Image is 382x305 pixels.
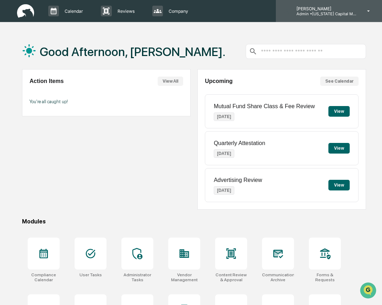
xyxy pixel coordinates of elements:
[24,61,90,67] div: We're available if you need us!
[214,186,234,195] p: [DATE]
[4,87,49,99] a: 🖐️Preclearance
[17,4,34,18] img: logo
[49,87,91,99] a: 🗄️Attestations
[158,77,183,86] button: View All
[328,143,350,154] button: View
[112,9,138,14] p: Reviews
[4,100,48,113] a: 🔎Data Lookup
[80,272,102,277] div: User Tasks
[309,272,341,282] div: Forms & Requests
[214,140,265,146] p: Quarterly Attestation
[214,103,315,110] p: Mutual Fund Share Class & Fee Review
[214,149,234,158] p: [DATE]
[50,120,86,126] a: Powered byPylon
[24,54,116,61] div: Start new chat
[214,177,262,183] p: Advertising Review
[59,9,87,14] p: Calendar
[328,180,350,190] button: View
[14,103,45,110] span: Data Lookup
[215,272,247,282] div: Content Review & Approval
[359,282,378,301] iframe: Open customer support
[22,218,366,225] div: Modules
[168,272,200,282] div: Vendor Management
[291,6,357,11] p: [PERSON_NAME]
[121,272,153,282] div: Administrator Tasks
[163,9,192,14] p: Company
[262,272,294,282] div: Communications Archive
[7,15,129,26] p: How can we help?
[214,112,234,121] p: [DATE]
[291,11,357,16] p: Admin • [US_STATE] Capital Management
[28,272,60,282] div: Compliance Calendar
[51,90,57,96] div: 🗄️
[71,120,86,126] span: Pylon
[7,54,20,67] img: 1746055101610-c473b297-6a78-478c-a979-82029cc54cd1
[29,78,64,84] h2: Action Items
[121,56,129,65] button: Start new chat
[59,89,88,96] span: Attestations
[29,99,183,104] p: You're all caught up!
[7,90,13,96] div: 🖐️
[40,45,225,59] h1: Good Afternoon, [PERSON_NAME].
[14,89,46,96] span: Preclearance
[205,78,233,84] h2: Upcoming
[7,104,13,109] div: 🔎
[320,77,359,86] button: See Calendar
[328,106,350,117] button: View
